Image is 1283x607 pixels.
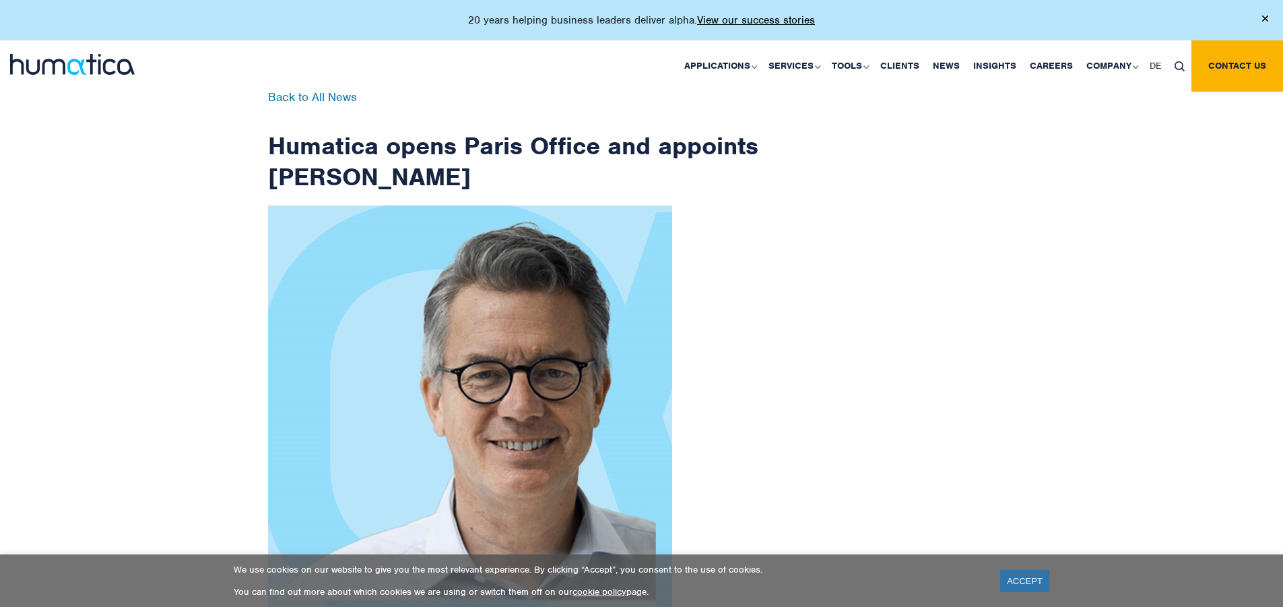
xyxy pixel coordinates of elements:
img: logo [10,54,135,75]
a: Tools [825,40,874,92]
p: 20 years helping business leaders deliver alpha. [468,13,815,27]
a: View our success stories [697,13,815,27]
img: search_icon [1175,61,1185,71]
a: ACCEPT [1000,570,1049,592]
a: Applications [678,40,762,92]
p: You can find out more about which cookies we are using or switch them off on our page. [234,586,983,598]
a: Insights [966,40,1023,92]
p: We use cookies on our website to give you the most relevant experience. By clicking “Accept”, you... [234,564,983,575]
a: cookie policy [572,586,626,598]
a: Clients [874,40,926,92]
a: Back to All News [268,90,357,104]
a: Contact us [1191,40,1283,92]
h1: Humatica opens Paris Office and appoints [PERSON_NAME] [268,92,760,192]
a: Services [762,40,825,92]
a: Company [1080,40,1143,92]
a: Careers [1023,40,1080,92]
a: News [926,40,966,92]
a: DE [1143,40,1168,92]
span: DE [1150,60,1161,71]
